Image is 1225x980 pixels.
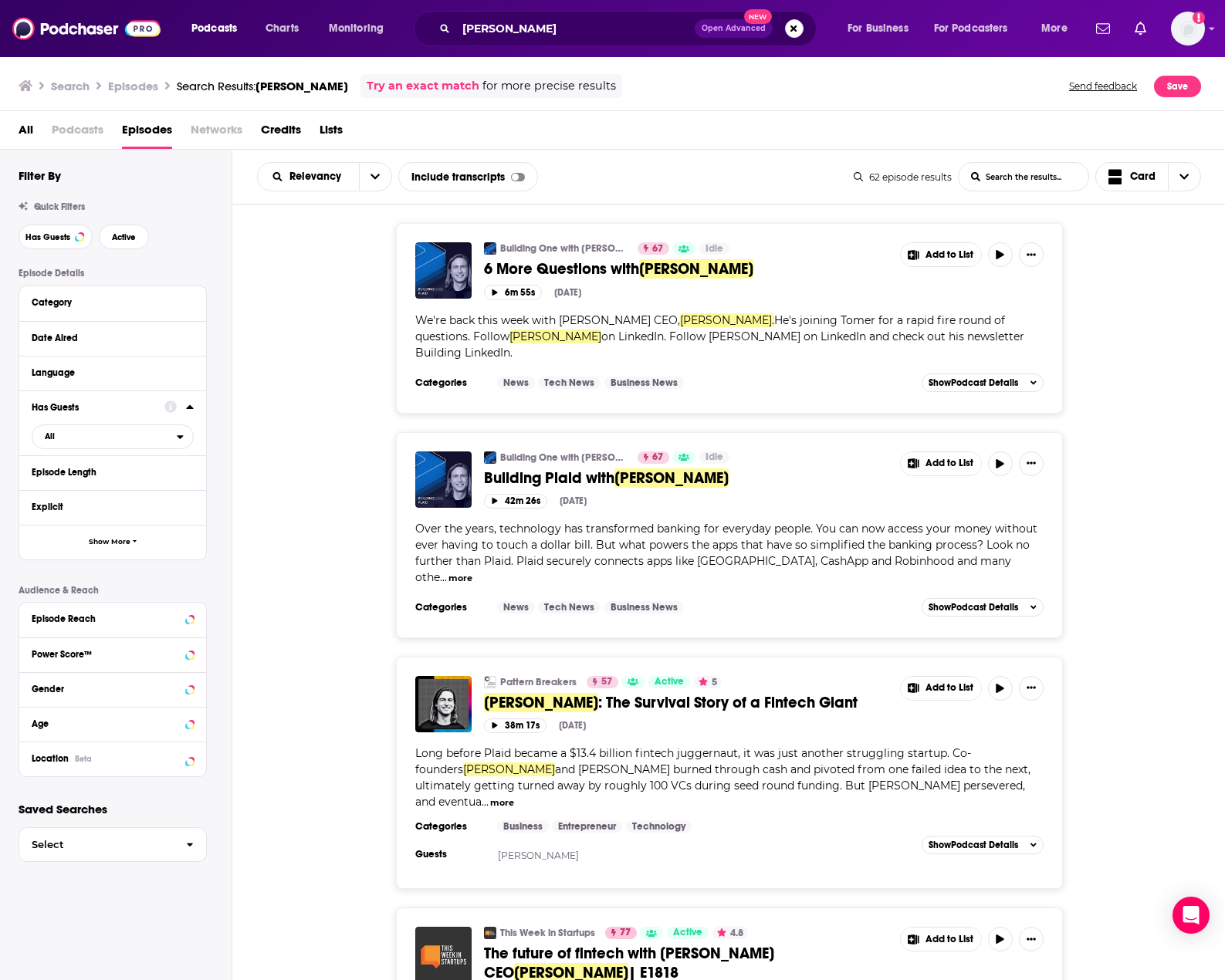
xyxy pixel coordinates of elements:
[484,285,542,299] button: 6m 55s
[638,451,669,464] a: 67
[601,674,612,690] span: 57
[500,927,595,939] a: This Week in Startups
[706,242,723,257] span: Idle
[261,117,301,149] a: Credits
[89,538,130,546] span: Show More
[181,16,257,41] button: open menu
[191,117,242,149] span: Networks
[32,402,154,413] div: Has Guests
[554,287,581,298] div: [DATE]
[484,693,889,712] a: [PERSON_NAME]: The Survival Story of a Fintech Giant
[652,242,663,257] span: 67
[484,927,496,939] img: This Week in Startups
[854,171,952,183] div: 62 episode results
[255,16,308,41] a: Charts
[32,424,194,449] button: open menu
[484,468,889,488] a: Building Plaid with[PERSON_NAME]
[32,649,181,660] div: Power Score™
[922,836,1044,854] button: ShowPodcast Details
[497,820,549,833] a: Business
[32,467,184,478] div: Episode Length
[1130,171,1156,182] span: Card
[929,602,1018,613] span: Show Podcast Details
[699,242,729,255] a: Idle
[32,292,194,312] button: Category
[255,79,348,93] span: [PERSON_NAME]
[702,25,766,32] span: Open Advanced
[655,674,684,690] span: Active
[926,682,973,694] span: Add to List
[19,117,33,149] span: All
[177,79,348,93] div: Search Results:
[45,432,55,441] span: All
[415,848,485,860] h3: Guests
[744,9,772,24] span: New
[484,494,547,509] button: 42m 26s
[509,329,601,343] span: [PERSON_NAME]
[19,840,174,850] span: Select
[329,18,384,39] span: Monitoring
[652,450,663,465] span: 67
[484,468,614,488] span: Building Plaid with
[415,451,472,508] a: Building Plaid with Zach Perret
[289,171,347,182] span: Relevancy
[484,676,496,688] img: Pattern Breakers
[25,233,70,242] span: Has Guests
[32,609,194,628] button: Episode Reach
[32,684,181,694] div: Gender
[929,377,1018,388] span: Show Podcast Details
[1154,76,1201,97] button: Save
[922,373,1044,392] button: ShowPodcast Details
[463,762,555,776] span: [PERSON_NAME]
[32,462,194,482] button: Episode Length
[415,242,472,299] a: 6 More Questions with Zach Perret
[19,525,206,559] button: Show More
[32,424,194,449] h2: filter dropdown
[552,820,622,833] a: Entrepreneur
[626,820,692,833] a: Technology
[926,458,973,469] span: Add to List
[415,313,680,327] span: We're back this week with [PERSON_NAME] CEO,
[482,77,616,95] span: for more precise results
[257,162,392,191] h2: Choose List sort
[699,451,729,464] a: Idle
[12,14,161,43] a: Podchaser - Follow, Share and Rate Podcasts
[415,313,1005,343] span: He's joining Tomer for a rapid fire round of questions. Follow
[638,242,669,255] a: 67
[706,450,723,465] span: Idle
[415,601,485,613] h3: Categories
[901,928,981,951] button: Show More Button
[32,718,181,729] div: Age
[19,225,93,249] button: Has Guests
[415,676,472,732] a: Zach Perret: The Survival Story of a Fintech Giant
[359,163,391,191] button: open menu
[415,746,971,776] span: Long before Plaid became a $13.4 billion fintech juggernaut, it was just another struggling start...
[500,451,628,464] a: Building One with [PERSON_NAME]
[1129,15,1152,42] a: Show notifications dropdown
[604,377,684,389] a: Business News
[440,570,447,584] span: ...
[415,820,485,833] h3: Categories
[1030,16,1087,41] button: open menu
[51,79,90,93] h3: Search
[484,451,496,464] img: Building One with Tomer Cohen
[258,171,359,182] button: open menu
[367,77,479,95] a: Try an exact match
[398,162,538,191] div: Include transcripts
[32,497,194,516] button: Explicit
[19,802,207,816] p: Saved Searches
[484,242,496,255] img: Building One with Tomer Cohen
[934,18,1008,39] span: For Podcasters
[598,693,858,712] span: : The Survival Story of a Fintech Giant
[320,117,343,149] a: Lists
[1090,15,1116,42] a: Show notifications dropdown
[448,572,472,585] button: more
[538,601,601,613] a: Tech News
[680,313,774,327] span: [PERSON_NAME].
[1095,162,1202,191] h2: Choose View
[108,79,158,93] h3: Episodes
